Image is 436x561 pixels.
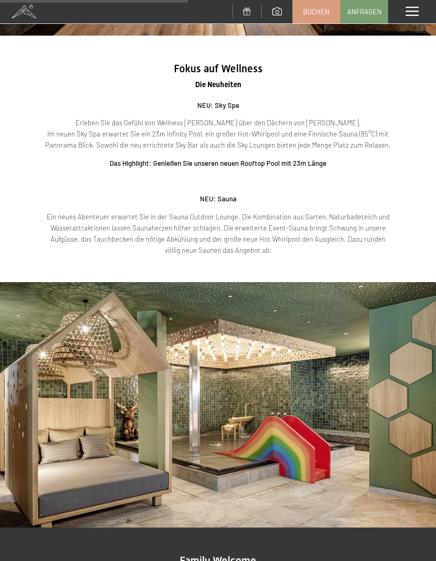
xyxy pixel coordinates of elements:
span: Buchen [303,7,330,16]
p: Ein neues Abenteuer erwartet Sie in der Sauna Outdoor Lounge. Die Kombination aus Garten, Naturba... [43,211,393,256]
span: Anfragen [347,7,382,16]
a: Anfragen [341,1,388,23]
strong: NEU: Sky Spa [197,101,239,109]
span: Die Neuheiten [195,80,241,89]
strong: NEU: Sauna [200,194,237,203]
p: Erleben Sie das Gefühl von Wellness [PERSON_NAME] über den Dächern von [PERSON_NAME]. Im neuen Sk... [43,117,393,150]
strong: Das Highlight: Genießen Sie unseren neuen Rooftop Pool mit 23m Länge [110,159,326,167]
span: Fokus auf Wellness [174,62,263,75]
a: Buchen [293,1,340,23]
